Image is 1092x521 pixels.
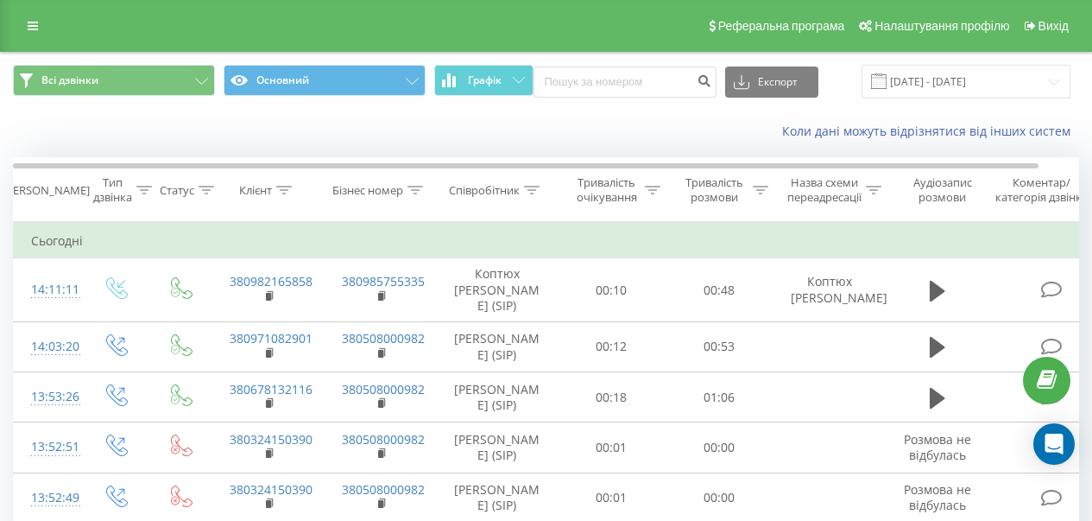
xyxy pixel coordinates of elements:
[41,73,98,87] span: Всі дзвінки
[93,175,132,205] div: Тип дзвінка
[31,481,66,515] div: 13:52:49
[787,175,862,205] div: Назва схеми переадресації
[230,273,312,289] a: 380982165858
[13,65,215,96] button: Всі дзвінки
[230,481,312,498] a: 380324150390
[342,330,425,346] a: 380508000982
[31,430,66,464] div: 13:52:51
[680,175,748,205] div: Тривалість розмови
[468,74,502,86] span: Графік
[224,65,426,96] button: Основний
[437,258,558,322] td: Коптюх [PERSON_NAME] (SIP)
[31,273,66,307] div: 14:11:11
[904,481,971,513] span: Розмова не відбулась
[332,183,403,198] div: Бізнес номер
[666,321,773,372] td: 00:53
[239,183,272,198] div: Клієнт
[558,321,666,372] td: 00:12
[31,330,66,364] div: 14:03:20
[434,65,533,96] button: Графік
[230,431,312,448] a: 380324150390
[437,372,558,423] td: [PERSON_NAME] (SIP)
[31,380,66,414] div: 13:53:26
[773,258,886,322] td: Коптюх [PERSON_NAME]
[572,175,641,205] div: Тривалість очікування
[666,258,773,322] td: 00:48
[718,19,845,33] span: Реферальна програма
[449,183,520,198] div: Співробітник
[342,481,425,498] a: 380508000982
[991,175,1092,205] div: Коментар/категорія дзвінка
[3,183,90,198] div: [PERSON_NAME]
[160,183,194,198] div: Статус
[342,431,425,448] a: 380508000982
[558,258,666,322] td: 00:10
[1038,19,1069,33] span: Вихід
[666,423,773,473] td: 00:00
[230,330,312,346] a: 380971082901
[782,123,1079,139] a: Коли дані можуть відрізнятися вiд інших систем
[230,381,312,397] a: 380678132116
[342,381,425,397] a: 380508000982
[558,372,666,423] td: 00:18
[437,423,558,473] td: [PERSON_NAME] (SIP)
[533,67,716,98] input: Пошук за номером
[725,67,818,98] button: Експорт
[437,321,558,372] td: [PERSON_NAME] (SIP)
[1033,423,1075,465] div: Open Intercom Messenger
[558,423,666,473] td: 00:01
[900,175,984,205] div: Аудіозапис розмови
[874,19,1009,33] span: Налаштування профілю
[904,431,971,463] span: Розмова не відбулась
[666,372,773,423] td: 01:06
[342,273,425,289] a: 380985755335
